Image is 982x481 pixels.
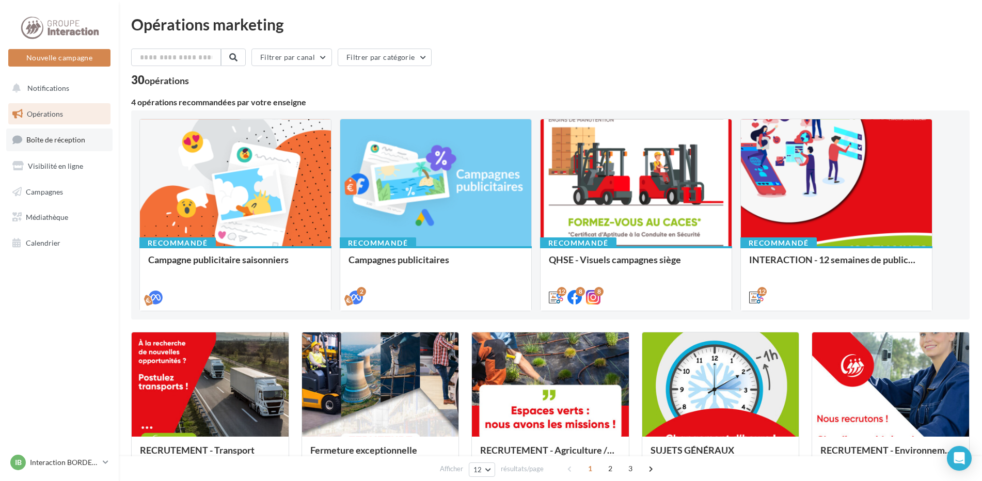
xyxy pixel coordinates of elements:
a: Calendrier [6,232,113,254]
div: Recommandé [740,237,817,249]
span: Calendrier [26,238,60,247]
div: Campagnes publicitaires [349,254,523,275]
button: 12 [469,462,495,477]
div: 8 [594,287,604,296]
span: 3 [622,460,639,477]
div: RECRUTEMENT - Agriculture / Espaces verts [480,445,621,466]
div: Campagne publicitaire saisonniers [148,254,323,275]
span: 12 [473,466,482,474]
span: IB [15,457,22,468]
button: Filtrer par canal [251,49,332,66]
span: 2 [602,460,619,477]
a: Boîte de réception [6,129,113,151]
span: 1 [582,460,598,477]
span: Opérations [27,109,63,118]
div: RECRUTEMENT - Environnement [820,445,961,466]
div: 2 [357,287,366,296]
span: Notifications [27,84,69,92]
a: Visibilité en ligne [6,155,113,177]
p: Interaction BORDEAUX [30,457,99,468]
span: Boîte de réception [26,135,85,144]
a: IB Interaction BORDEAUX [8,453,110,472]
span: Visibilité en ligne [28,162,83,170]
div: Recommandé [340,237,416,249]
div: 4 opérations recommandées par votre enseigne [131,98,970,106]
div: INTERACTION - 12 semaines de publication [749,254,924,275]
div: SUJETS GÉNÉRAUX [651,445,791,466]
div: Opérations marketing [131,17,970,32]
div: opérations [145,76,189,85]
button: Filtrer par catégorie [338,49,432,66]
button: Notifications [6,77,108,99]
span: Médiathèque [26,213,68,221]
div: 30 [131,74,189,86]
span: Afficher [440,464,463,474]
span: résultats/page [501,464,544,474]
div: Open Intercom Messenger [947,446,972,471]
button: Nouvelle campagne [8,49,110,67]
div: 12 [557,287,566,296]
div: Fermeture exceptionnelle [310,445,451,466]
div: RECRUTEMENT - Transport [140,445,280,466]
div: QHSE - Visuels campagnes siège [549,254,723,275]
div: Recommandé [540,237,616,249]
a: Opérations [6,103,113,125]
a: Médiathèque [6,206,113,228]
div: 8 [576,287,585,296]
a: Campagnes [6,181,113,203]
span: Campagnes [26,187,63,196]
div: 12 [757,287,767,296]
div: Recommandé [139,237,216,249]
